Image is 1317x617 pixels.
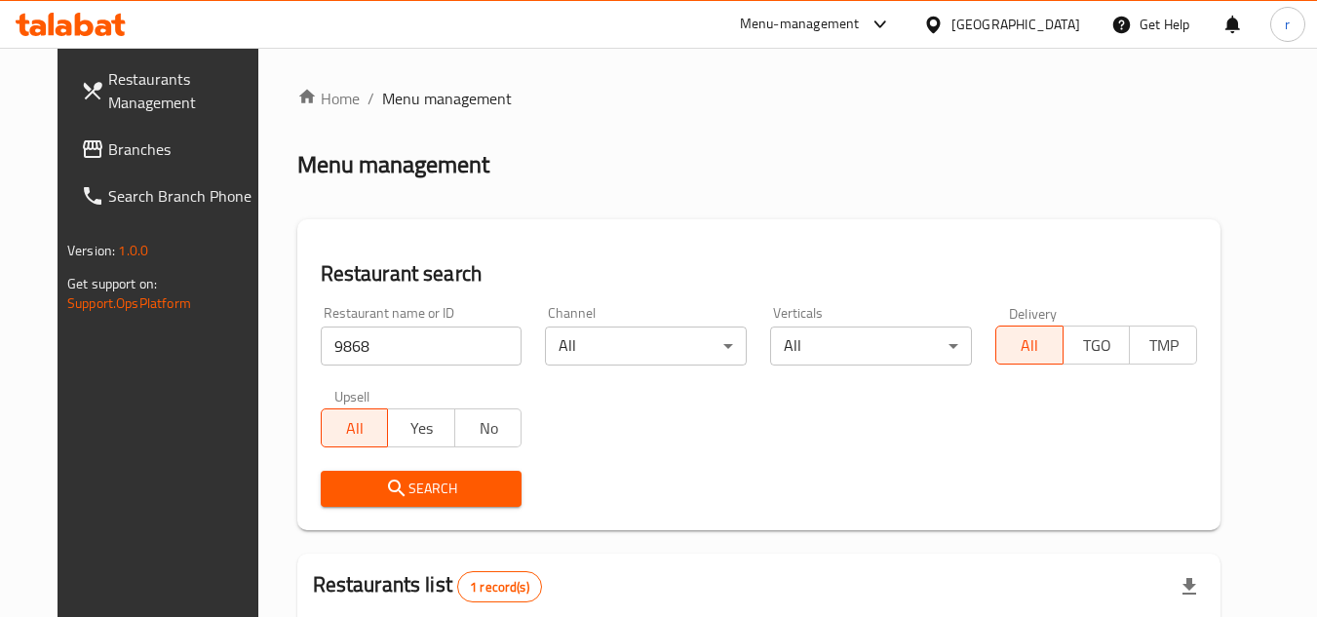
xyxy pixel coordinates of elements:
span: r [1285,14,1290,35]
div: All [770,327,972,366]
nav: breadcrumb [297,87,1220,110]
button: All [321,408,389,447]
label: Delivery [1009,306,1058,320]
span: No [463,414,515,443]
button: Yes [387,408,455,447]
span: Get support on: [67,271,157,296]
a: Restaurants Management [65,56,278,126]
h2: Restaurant search [321,259,1197,289]
button: No [454,408,523,447]
span: 1 record(s) [458,578,541,597]
button: Search [321,471,523,507]
span: Search [336,477,507,501]
span: TMP [1138,331,1189,360]
input: Search for restaurant name or ID.. [321,327,523,366]
span: Menu management [382,87,512,110]
span: Restaurants Management [108,67,262,114]
button: TMP [1129,326,1197,365]
button: All [995,326,1064,365]
div: Export file [1166,563,1213,610]
label: Upsell [334,389,370,403]
a: Search Branch Phone [65,173,278,219]
span: TGO [1071,331,1123,360]
button: TGO [1063,326,1131,365]
span: 1.0.0 [118,238,148,263]
span: Branches [108,137,262,161]
a: Home [297,87,360,110]
div: All [545,327,747,366]
span: Search Branch Phone [108,184,262,208]
h2: Restaurants list [313,570,542,602]
div: [GEOGRAPHIC_DATA] [951,14,1080,35]
a: Support.OpsPlatform [67,290,191,316]
div: Menu-management [740,13,860,36]
li: / [368,87,374,110]
h2: Menu management [297,149,489,180]
span: All [1004,331,1056,360]
span: All [329,414,381,443]
span: Yes [396,414,447,443]
span: Version: [67,238,115,263]
a: Branches [65,126,278,173]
